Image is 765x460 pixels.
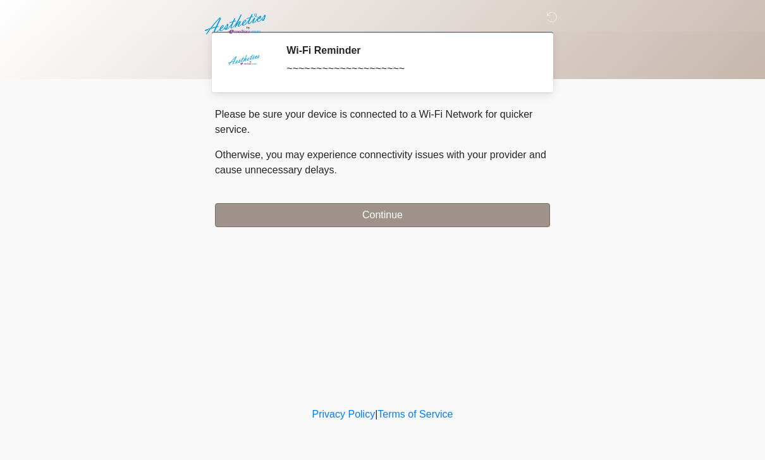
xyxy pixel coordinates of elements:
[377,409,453,420] a: Terms of Service
[286,44,531,56] h2: Wi-Fi Reminder
[375,409,377,420] a: |
[202,9,271,39] img: Aesthetics by Emediate Cure Logo
[334,165,337,175] span: .
[286,61,531,77] div: ~~~~~~~~~~~~~~~~~~~~
[215,147,550,178] p: Otherwise, you may experience connectivity issues with your provider and cause unnecessary delays
[215,203,550,227] button: Continue
[224,44,262,82] img: Agent Avatar
[215,107,550,137] p: Please be sure your device is connected to a Wi-Fi Network for quicker service.
[312,409,376,420] a: Privacy Policy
